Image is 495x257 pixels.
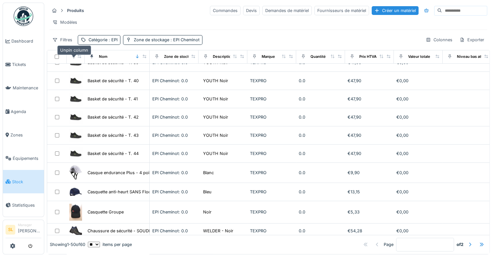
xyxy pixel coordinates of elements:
span: Agenda [11,109,41,115]
div: YOUTH Noir [203,96,228,102]
div: €47,90 [348,114,391,120]
img: Badge_color-CXgf-gQk.svg [14,6,33,26]
span: EPI Cheminot: 0.0 [152,228,188,233]
strong: of 2 [457,242,463,248]
div: TEXPRO [250,96,294,102]
div: Unpin column [57,45,91,55]
div: Basket de sécurité - T. 40 [88,78,139,84]
div: WELDER - Noir [203,228,233,234]
div: Filtres [49,35,75,45]
div: TEXPRO [250,189,294,195]
img: Casque endurance Plus - 4 points [69,165,82,180]
div: 0.0 [299,96,342,102]
div: TEXPRO [250,228,294,234]
span: EPI Cheminot: 0.0 [152,210,188,214]
div: Modèles [49,18,80,27]
img: Basket de sécurité - T. 44 [69,147,82,160]
div: Manager [18,223,41,227]
div: Description [213,54,233,59]
div: €0,00 [396,132,440,138]
div: Page [384,242,393,248]
a: Maintenance [3,76,44,100]
div: Catégorie [89,37,117,43]
div: Showing 1 - 50 of 60 [50,242,85,248]
span: : EPI [107,37,117,42]
div: €0,00 [396,189,440,195]
span: EPI Cheminot: 0.0 [152,151,188,156]
div: 0.0 [299,150,342,157]
div: 0.0 [299,189,342,195]
div: €13,15 [348,189,391,195]
div: Casquette anti-heurt SANS Flocage [88,189,158,195]
div: Casque endurance Plus - 4 points [88,170,156,176]
div: 0.0 [299,132,342,138]
a: Agenda [3,100,44,123]
img: Basket de sécurité - T. 42 [69,111,82,123]
a: Tickets [3,53,44,76]
span: EPI Cheminot: 0.0 [152,60,188,65]
img: Chaussure de sécurité - SOUDEUR - T. 42 [69,226,82,236]
div: TEXPRO [250,170,294,176]
span: EPI Cheminot: 0.0 [152,115,188,120]
div: Prix HTVA [359,54,377,59]
span: Équipements [13,155,41,161]
span: Stock [12,179,41,185]
div: Créer un matériel [372,6,419,15]
div: Blanc [203,170,214,176]
strong: Produits [64,7,87,14]
img: Basket de sécurité - T. 41 [69,93,82,105]
div: 0.0 [299,209,342,215]
div: Noir [203,209,212,215]
div: TEXPRO [250,78,294,84]
div: Marque [262,54,275,59]
span: : EPI Cheminot [169,37,199,42]
div: Valeur totale [408,54,430,59]
div: Bleu [203,189,212,195]
div: YOUTH Noir [203,150,228,157]
div: Commandes [210,6,241,15]
div: Basket de sécurité - T. 42 [88,114,139,120]
span: Zones [10,132,41,138]
a: Zones [3,123,44,147]
div: Chaussure de sécurité - SOUDEUR - T. 42 [88,228,172,234]
li: [PERSON_NAME] [18,223,41,237]
div: YOUTH Noir [203,78,228,84]
div: €47,90 [348,150,391,157]
img: Basket de sécurité - T. 43 [69,129,82,142]
a: Équipements [3,147,44,170]
a: Dashboard [3,30,44,53]
div: €0,00 [396,209,440,215]
span: Tickets [12,61,41,68]
div: Casquette Groupe [88,209,124,215]
div: Basket de sécurité - T. 41 [88,96,138,102]
div: €0,00 [396,228,440,234]
div: €0,00 [396,96,440,102]
div: YOUTH Noir [203,132,228,138]
span: Maintenance [13,85,41,91]
li: SL [6,225,15,235]
a: SL Manager[PERSON_NAME] [6,223,41,238]
div: €47,90 [348,132,391,138]
div: 0.0 [299,170,342,176]
span: Dashboard [11,38,41,44]
div: €0,00 [396,78,440,84]
span: EPI Cheminot: 0.0 [152,133,188,138]
div: Zone de stockage [164,54,196,59]
div: 0.0 [299,228,342,234]
div: TEXPRO [250,114,294,120]
div: €54,28 [348,228,391,234]
div: Niveau bas atteint ? [457,54,492,59]
span: EPI Cheminot: 0.0 [152,189,188,194]
img: Casquette Groupe [69,204,82,221]
div: €9,90 [348,170,391,176]
div: Basket de sécurité - T. 43 [88,132,139,138]
div: €0,00 [396,150,440,157]
div: Exporter [457,35,487,45]
div: TEXPRO [250,150,294,157]
img: Basket de sécurité - T. 40 [69,74,82,87]
div: Demandes de matériel [262,6,312,15]
div: TEXPRO [250,209,294,215]
div: items per page [88,242,132,248]
span: Statistiques [12,202,41,208]
div: 0.0 [299,114,342,120]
